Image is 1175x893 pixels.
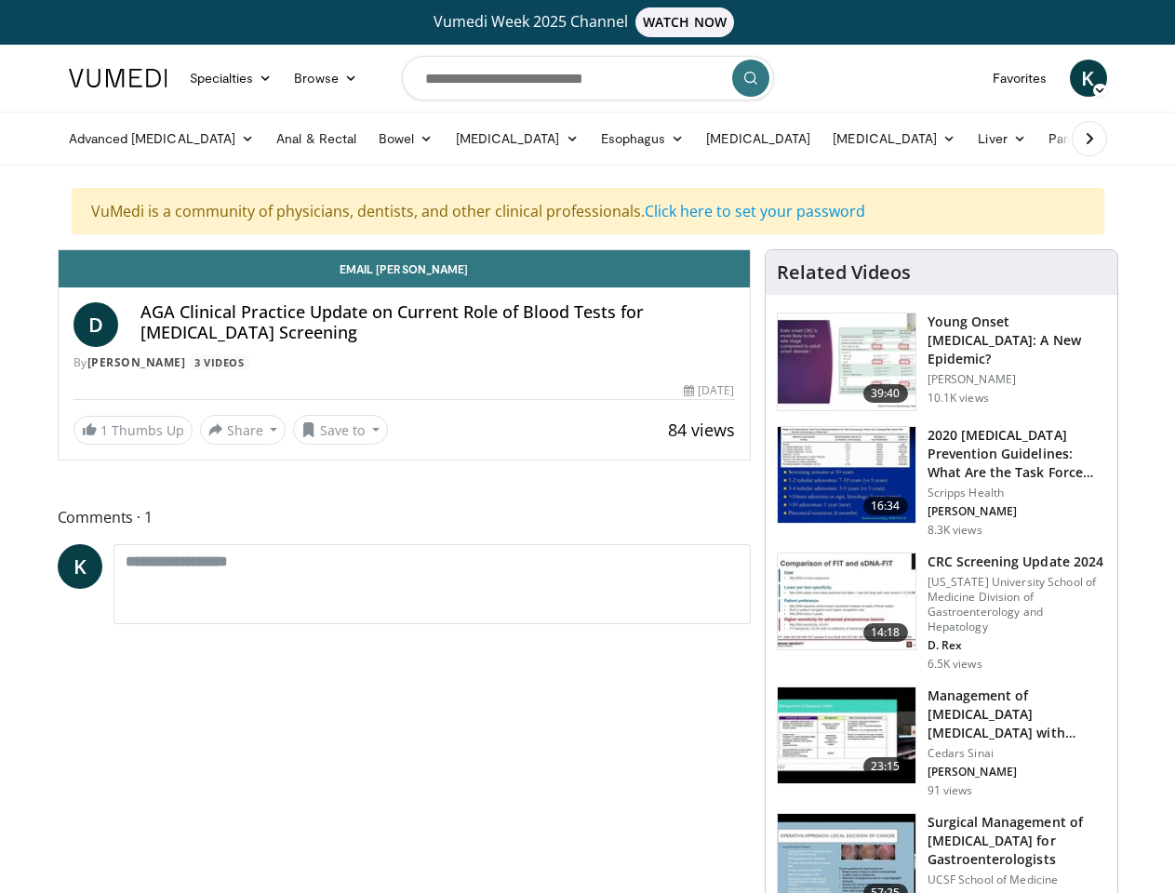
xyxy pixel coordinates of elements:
p: Cedars Sinai [928,746,1106,761]
a: [PERSON_NAME] [87,354,186,370]
div: VuMedi is a community of physicians, dentists, and other clinical professionals. [72,188,1104,234]
a: 14:18 CRC Screening Update 2024 [US_STATE] University School of Medicine Division of Gastroentero... [777,553,1106,672]
button: Share [200,415,287,445]
button: Save to [293,415,388,445]
a: Bowel [367,120,444,157]
a: [MEDICAL_DATA] [445,120,590,157]
p: [PERSON_NAME] [928,504,1106,519]
a: Vumedi Week 2025 ChannelWATCH NOW [72,7,1104,37]
a: Email [PERSON_NAME] [59,250,750,287]
a: 1 Thumbs Up [73,416,193,445]
a: Liver [967,120,1036,157]
a: 16:34 2020 [MEDICAL_DATA] Prevention Guidelines: What Are the Task Force Rec… Scripps Health [PER... [777,426,1106,538]
p: Scripps Health [928,486,1106,500]
h3: Surgical Management of [MEDICAL_DATA] for Gastroenterologists [928,813,1106,869]
a: D [73,302,118,347]
div: By [73,354,735,371]
span: Comments 1 [58,505,751,529]
p: UCSF School of Medicine [928,873,1106,887]
p: 10.1K views [928,391,989,406]
a: Click here to set your password [645,201,865,221]
p: [US_STATE] University School of Medicine Division of Gastroenterology and Hepatology [928,575,1106,634]
img: VuMedi Logo [69,69,167,87]
img: 5fe88c0f-9f33-4433-ade1-79b064a0283b.150x105_q85_crop-smart_upscale.jpg [778,687,915,784]
a: 3 Videos [189,354,250,370]
p: 8.3K views [928,523,982,538]
a: K [58,544,102,589]
h3: 2020 [MEDICAL_DATA] Prevention Guidelines: What Are the Task Force Rec… [928,426,1106,482]
h3: Young Onset [MEDICAL_DATA]: A New Epidemic? [928,313,1106,368]
img: 91500494-a7c6-4302-a3df-6280f031e251.150x105_q85_crop-smart_upscale.jpg [778,553,915,650]
a: Browse [283,60,368,97]
h3: CRC Screening Update 2024 [928,553,1106,571]
a: [MEDICAL_DATA] [821,120,967,157]
span: 23:15 [863,757,908,776]
a: Specialties [179,60,284,97]
p: 91 views [928,783,973,798]
span: 16:34 [863,497,908,515]
a: [MEDICAL_DATA] [695,120,821,157]
a: Anal & Rectal [265,120,367,157]
div: [DATE] [684,382,734,399]
p: [PERSON_NAME] [928,372,1106,387]
a: Favorites [981,60,1059,97]
span: WATCH NOW [635,7,734,37]
span: 1 [100,421,108,439]
img: 1ac37fbe-7b52-4c81-8c6c-a0dd688d0102.150x105_q85_crop-smart_upscale.jpg [778,427,915,524]
a: 23:15 Management of [MEDICAL_DATA] [MEDICAL_DATA] with Ulcerative [MEDICAL_DATA] Cedars Sinai [PE... [777,686,1106,798]
h4: Related Videos [777,261,911,284]
span: 14:18 [863,623,908,642]
a: K [1070,60,1107,97]
img: b23cd043-23fa-4b3f-b698-90acdd47bf2e.150x105_q85_crop-smart_upscale.jpg [778,313,915,410]
a: 39:40 Young Onset [MEDICAL_DATA]: A New Epidemic? [PERSON_NAME] 10.1K views [777,313,1106,411]
span: 84 views [668,419,735,441]
h4: AGA Clinical Practice Update on Current Role of Blood Tests for [MEDICAL_DATA] Screening [140,302,735,342]
a: Advanced [MEDICAL_DATA] [58,120,266,157]
p: 6.5K views [928,657,982,672]
p: D. Rex [928,638,1106,653]
span: 39:40 [863,384,908,403]
input: Search topics, interventions [402,56,774,100]
a: Esophagus [590,120,696,157]
p: [PERSON_NAME] [928,765,1106,780]
h3: Management of [MEDICAL_DATA] [MEDICAL_DATA] with Ulcerative [MEDICAL_DATA] [928,686,1106,742]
